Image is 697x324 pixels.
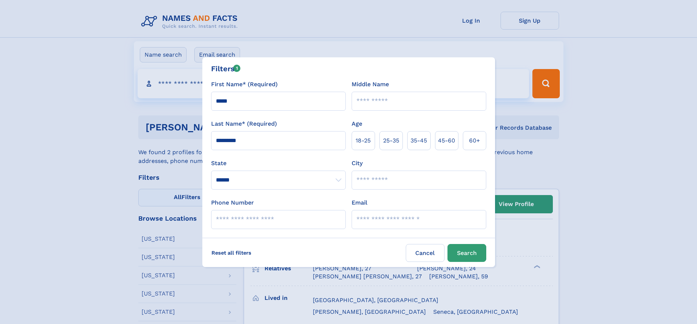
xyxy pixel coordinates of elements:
span: 60+ [469,136,480,145]
label: Reset all filters [207,244,256,262]
label: Email [352,198,367,207]
label: Age [352,119,362,128]
label: City [352,159,363,168]
label: Last Name* (Required) [211,119,277,128]
label: Cancel [406,244,445,262]
span: 18‑25 [356,136,371,145]
span: 25‑35 [383,136,399,145]
label: First Name* (Required) [211,80,278,89]
label: Phone Number [211,198,254,207]
div: Filters [211,63,241,74]
button: Search [447,244,486,262]
label: Middle Name [352,80,389,89]
label: State [211,159,346,168]
span: 35‑45 [411,136,427,145]
span: 45‑60 [438,136,455,145]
